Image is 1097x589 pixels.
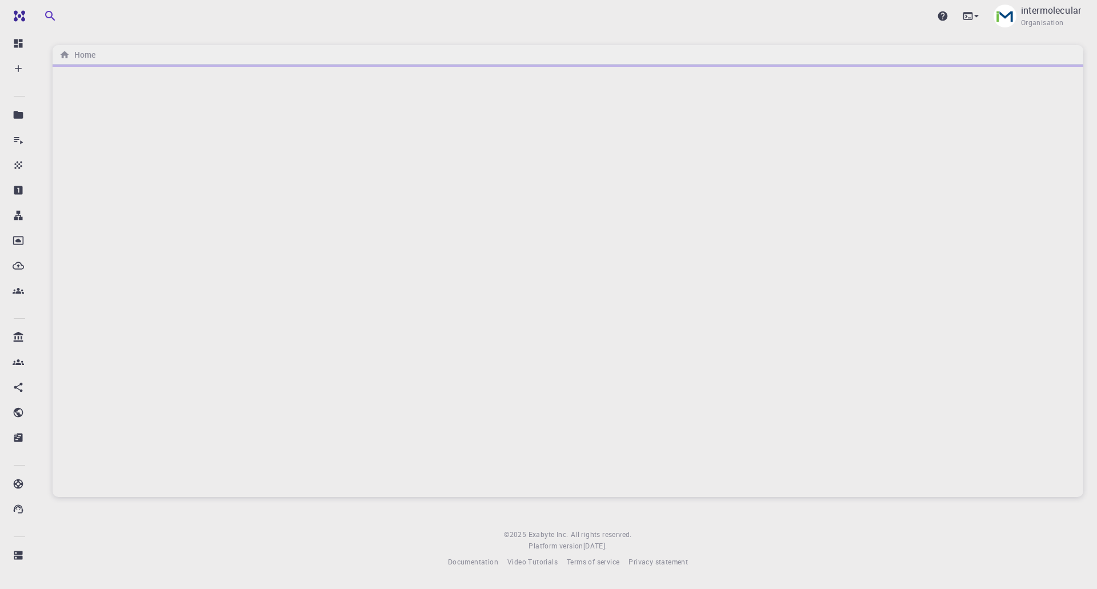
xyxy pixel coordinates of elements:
[628,557,688,566] span: Privacy statement
[529,540,583,552] span: Platform version
[57,49,98,61] nav: breadcrumb
[1021,17,1064,29] span: Organisation
[571,529,632,540] span: All rights reserved.
[9,10,25,22] img: logo
[583,540,607,552] a: [DATE].
[994,5,1016,27] img: intermolecular
[448,557,498,566] span: Documentation
[529,530,568,539] span: Exabyte Inc.
[628,556,688,568] a: Privacy statement
[1021,3,1081,17] p: intermolecular
[448,556,498,568] a: Documentation
[70,49,95,61] h6: Home
[504,529,528,540] span: © 2025
[529,529,568,540] a: Exabyte Inc.
[583,541,607,550] span: [DATE] .
[567,557,619,566] span: Terms of service
[507,557,558,566] span: Video Tutorials
[507,556,558,568] a: Video Tutorials
[567,556,619,568] a: Terms of service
